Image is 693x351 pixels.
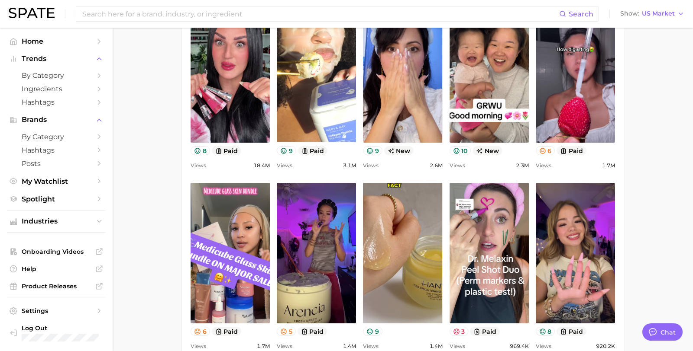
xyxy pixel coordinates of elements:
button: paid [557,327,586,336]
button: paid [212,146,242,155]
a: Log out. Currently logged in with e-mail sabrina.hasbanian@tatcha.com. [7,322,106,344]
button: ShowUS Market [618,8,687,19]
a: Ingredients [7,82,106,96]
button: Trends [7,52,106,65]
span: Industries [22,217,91,225]
button: 5 [277,327,296,336]
span: Show [620,11,639,16]
span: 2.6m [430,160,443,171]
button: paid [557,146,586,155]
a: My Watchlist [7,175,106,188]
a: Spotlight [7,192,106,206]
span: Search [569,10,593,18]
a: Posts [7,157,106,170]
span: new [473,146,502,155]
span: Hashtags [22,146,91,154]
button: 6 [536,146,555,155]
button: 8 [191,146,210,155]
button: Industries [7,215,106,228]
a: Settings [7,304,106,317]
button: 3 [450,327,469,336]
span: Log Out [22,324,117,332]
img: SPATE [9,8,55,18]
span: Spotlight [22,195,91,203]
span: Help [22,265,91,273]
span: My Watchlist [22,177,91,185]
a: Hashtags [7,144,106,157]
button: paid [298,327,327,336]
span: new [384,146,414,155]
span: Trends [22,55,91,63]
a: Hashtags [7,96,106,109]
span: Ingredients [22,85,91,93]
button: 10 [450,146,471,155]
button: 9 [363,327,382,336]
span: Views [536,160,551,171]
span: 18.4m [253,160,270,171]
span: Settings [22,307,91,315]
span: US Market [642,11,675,16]
span: Hashtags [22,98,91,106]
button: 6 [191,327,210,336]
span: Home [22,37,91,45]
button: paid [212,327,242,336]
span: by Category [22,133,91,141]
a: by Category [7,130,106,144]
span: 1.7m [602,160,615,171]
a: by Category [7,69,106,82]
button: 9 [277,146,296,155]
span: Views [277,160,292,171]
span: by Category [22,71,91,80]
span: Posts [22,160,91,168]
button: paid [470,327,500,336]
span: Views [450,160,465,171]
span: 3.1m [343,160,356,171]
span: 2.3m [516,160,529,171]
a: Product Releases [7,280,106,293]
span: Product Releases [22,282,91,290]
button: Brands [7,113,106,126]
a: Onboarding Videos [7,245,106,258]
button: 9 [363,146,382,155]
span: Brands [22,116,91,124]
button: paid [298,146,328,155]
span: Onboarding Videos [22,248,91,255]
a: Help [7,262,106,275]
span: Views [363,160,379,171]
input: Search here for a brand, industry, or ingredient [81,6,559,21]
a: Home [7,35,106,48]
button: 8 [536,327,555,336]
span: Views [191,160,206,171]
